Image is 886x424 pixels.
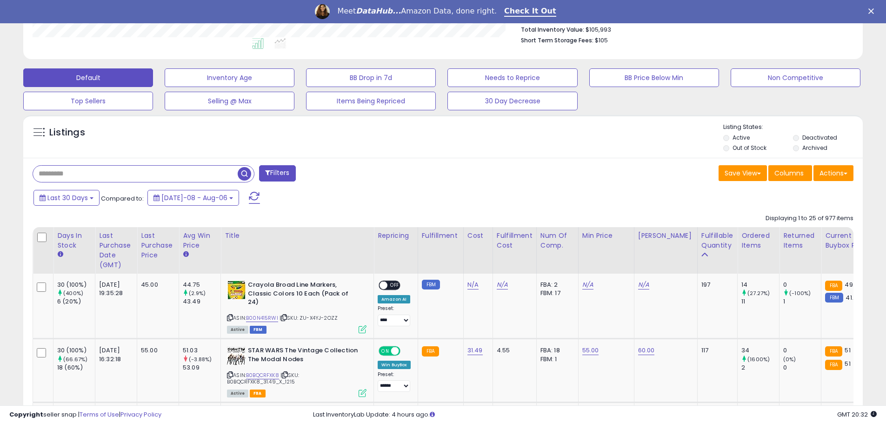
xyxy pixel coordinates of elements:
div: Avg Win Price [183,231,217,250]
span: 51 [845,346,850,355]
div: Last Purchase Price [141,231,175,260]
div: 2 [741,363,779,372]
div: 30 (100%) [57,346,95,355]
span: [DATE]-08 - Aug-06 [161,193,227,202]
span: OFF [399,347,414,355]
div: 45.00 [141,281,172,289]
span: 49.99 [845,280,862,289]
div: Fulfillment Cost [497,231,533,250]
span: | SKU: B0BQCRFXK8_31.49_X_1215 [227,371,299,385]
span: All listings currently available for purchase on Amazon [227,390,248,397]
label: Archived [802,144,827,152]
a: Terms of Use [80,410,119,419]
small: (-3.88%) [189,356,212,363]
div: Last Purchase Date (GMT) [99,231,133,270]
a: B0BQCRFXK8 [246,371,279,379]
div: 34 [741,346,779,355]
span: 41.51 [846,293,859,302]
button: Items Being Repriced [306,92,436,110]
div: FBA: 2 [540,281,571,289]
div: 0 [783,363,821,372]
label: Out of Stock [733,144,766,152]
div: Displaying 1 to 25 of 977 items [766,214,853,223]
a: B00N415RWI [246,314,278,322]
div: 0 [783,346,821,355]
div: FBM: 1 [540,355,571,363]
button: Default [23,68,153,87]
small: FBA [422,346,439,357]
h5: Listings [49,126,85,139]
span: 2025-09-6 20:32 GMT [837,410,877,419]
div: 43.49 [183,297,220,306]
button: [DATE]-08 - Aug-06 [147,190,239,206]
button: Last 30 Days [33,190,100,206]
button: Top Sellers [23,92,153,110]
li: $105,993 [521,23,846,34]
span: OFF [387,282,402,289]
small: FBM [422,280,440,289]
strong: Copyright [9,410,43,419]
button: Actions [813,165,853,181]
a: N/A [497,280,508,289]
b: Short Term Storage Fees: [521,36,593,44]
b: Total Inventory Value: [521,26,584,34]
div: ASIN: [227,346,366,396]
small: Days In Stock. [57,250,63,259]
b: STAR WARS The Vintage Collection The Modal Nodes [248,346,361,366]
button: Selling @ Max [165,92,294,110]
a: Check It Out [504,7,556,17]
small: (27.27%) [747,289,770,297]
small: (0%) [783,356,796,363]
a: Privacy Policy [120,410,161,419]
button: 30 Day Decrease [447,92,577,110]
small: (2.9%) [189,289,206,297]
small: (66.67%) [63,356,87,363]
img: 51XWvE3m6CL._SL40_.jpg [227,281,246,299]
span: 51 [845,359,850,368]
i: DataHub... [356,7,401,15]
b: Crayola Broad Line Markers, Classic Colors 10 Each (Pack of 24) [248,281,361,309]
div: Amazon AI [378,295,410,303]
a: N/A [467,280,479,289]
div: seller snap | | [9,411,161,419]
div: Days In Stock [57,231,91,250]
p: Listing States: [723,123,863,132]
button: Filters [259,165,295,182]
div: Title [225,231,370,241]
a: N/A [638,280,649,289]
div: Repricing [378,231,414,241]
span: Columns [774,168,804,178]
div: 197 [701,281,730,289]
div: 1 [783,297,821,306]
span: FBM [250,326,266,334]
div: Close [868,8,878,14]
label: Deactivated [802,134,837,141]
div: 14 [741,281,779,289]
div: 44.75 [183,281,220,289]
span: Compared to: [101,194,144,203]
a: N/A [582,280,593,289]
small: (400%) [63,289,83,297]
div: 0 [783,281,821,289]
div: [DATE] 19:35:28 [99,281,130,297]
small: (-100%) [789,289,811,297]
button: Non Competitive [731,68,860,87]
span: $105 [595,36,608,45]
small: (1600%) [747,356,770,363]
span: FBA [250,390,266,397]
div: 30 (100%) [57,281,95,289]
span: ON [380,347,391,355]
button: Save View [719,165,767,181]
div: 55.00 [141,346,172,355]
div: 18 (60%) [57,363,95,372]
div: Preset: [378,371,411,392]
small: FBA [825,346,842,357]
div: Fulfillment [422,231,460,241]
div: 11 [741,297,779,306]
div: 51.03 [183,346,220,355]
div: [PERSON_NAME] [638,231,693,241]
div: Win BuyBox [378,361,411,369]
div: Current Buybox Price [825,231,873,250]
div: Num of Comp. [540,231,574,250]
a: 55.00 [582,346,599,355]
